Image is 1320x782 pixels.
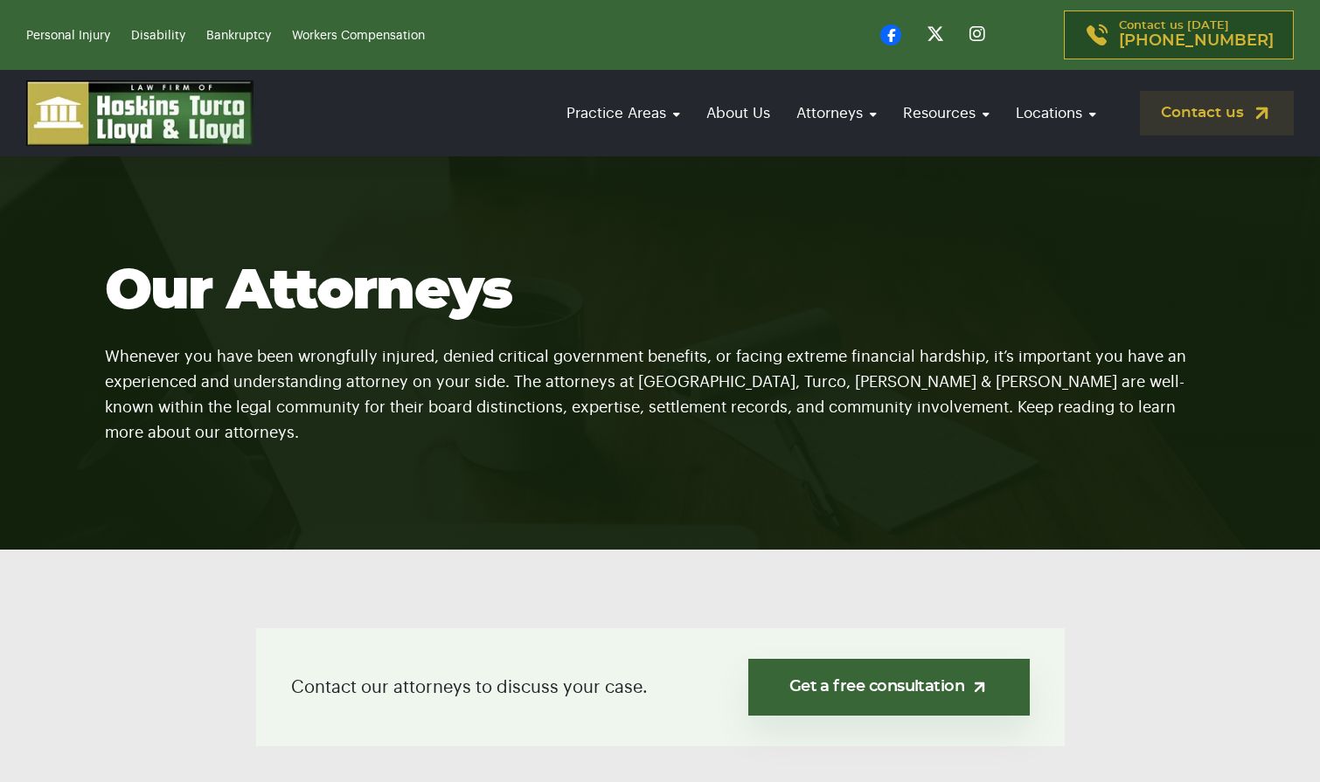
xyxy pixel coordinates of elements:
[131,30,185,42] a: Disability
[788,88,886,138] a: Attorneys
[1064,10,1294,59] a: Contact us [DATE][PHONE_NUMBER]
[105,261,1215,322] h1: Our Attorneys
[105,322,1215,446] p: Whenever you have been wrongfully injured, denied critical government benefits, or facing extreme...
[1119,20,1274,50] p: Contact us [DATE]
[26,80,254,146] img: logo
[206,30,271,42] a: Bankruptcy
[26,30,110,42] a: Personal Injury
[970,678,989,696] img: arrow-up-right-light.svg
[698,88,779,138] a: About Us
[256,628,1065,746] div: Contact our attorneys to discuss your case.
[292,30,425,42] a: Workers Compensation
[1007,88,1105,138] a: Locations
[748,659,1029,716] a: Get a free consultation
[1119,32,1274,50] span: [PHONE_NUMBER]
[894,88,998,138] a: Resources
[558,88,689,138] a: Practice Areas
[1140,91,1294,135] a: Contact us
